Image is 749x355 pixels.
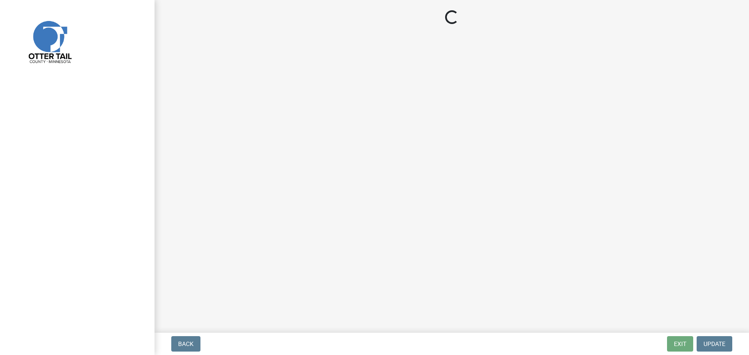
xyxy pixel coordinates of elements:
span: Back [178,340,194,347]
button: Update [697,336,732,352]
button: Exit [667,336,693,352]
span: Update [704,340,725,347]
button: Back [171,336,200,352]
img: Otter Tail County, Minnesota [17,9,82,73]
